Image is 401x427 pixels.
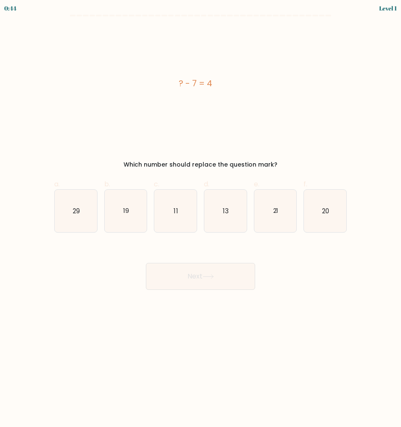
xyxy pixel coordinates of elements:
div: ? - 7 = 4 [54,77,337,90]
text: 29 [73,206,80,215]
span: a. [54,179,60,189]
span: e. [254,179,259,189]
text: 21 [273,206,278,215]
div: 0:44 [4,4,16,13]
div: Level 1 [379,4,397,13]
span: f. [303,179,307,189]
text: 13 [223,206,229,215]
span: d. [204,179,209,189]
span: c. [154,179,159,189]
div: Which number should replace the question mark? [59,160,342,169]
text: 19 [123,206,129,215]
span: b. [104,179,110,189]
text: 11 [174,206,178,215]
text: 20 [322,206,329,215]
button: Next [146,263,255,290]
